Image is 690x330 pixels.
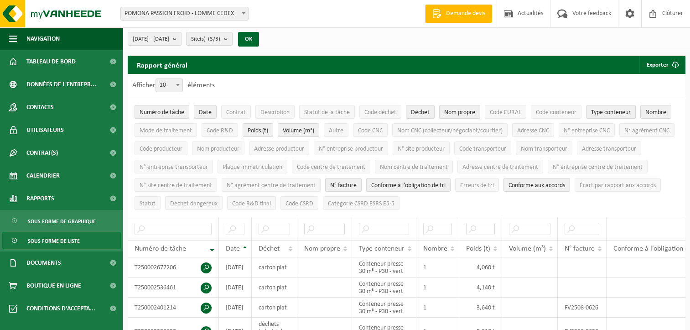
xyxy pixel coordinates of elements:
[531,105,581,119] button: Code conteneurCode conteneur: Activate to sort
[238,32,259,47] button: OK
[358,127,383,134] span: Code CNC
[444,109,475,116] span: Nom propre
[521,146,567,152] span: Nom transporteur
[135,196,161,210] button: StatutStatut: Activate to sort
[219,298,252,318] td: [DATE]
[248,127,268,134] span: Poids (t)
[380,164,448,171] span: Nom centre de traitement
[135,123,197,137] button: Mode de traitementMode de traitement: Activate to sort
[170,200,218,207] span: Déchet dangereux
[297,164,365,171] span: Code centre de traitement
[558,298,607,318] td: FV2508-0626
[135,178,217,192] button: N° site centre de traitementN° site centre de traitement: Activate to sort
[517,127,549,134] span: Adresse CNC
[280,196,318,210] button: Code CSRDCode CSRD: Activate to sort
[328,200,394,207] span: Catégorie CSRD ESRS E5-5
[26,187,54,210] span: Rapports
[208,36,220,42] count: (3/3)
[2,232,121,249] a: Sous forme de liste
[325,178,362,192] button: N° factureN° facture: Activate to sort
[591,109,631,116] span: Type conteneur
[319,146,383,152] span: N° entreprise producteur
[485,105,526,119] button: Code EURALCode EURAL: Activate to sort
[503,178,570,192] button: Conforme aux accords : Activate to sort
[156,79,182,92] span: 10
[459,298,502,318] td: 3,640 t
[133,32,169,46] span: [DATE] - [DATE]
[252,257,297,278] td: carton plat
[359,105,401,119] button: Code déchetCode déchet: Activate to sort
[536,109,576,116] span: Code conteneur
[165,196,223,210] button: Déchet dangereux : Activate to sort
[624,127,669,134] span: N° agrément CNC
[140,127,192,134] span: Mode de traitement
[219,278,252,298] td: [DATE]
[329,127,343,134] span: Autre
[466,245,490,252] span: Poids (t)
[252,278,297,298] td: carton plat
[226,245,240,252] span: Date
[156,79,183,92] span: 10
[135,105,189,119] button: Numéro de tâcheNuméro de tâche: Activate to remove sorting
[366,178,451,192] button: Conforme à l’obligation de tri : Activate to sort
[26,274,81,297] span: Boutique en ligne
[135,141,187,155] button: Code producteurCode producteur: Activate to sort
[548,160,648,173] button: N° entreprise centre de traitementN° entreprise centre de traitement: Activate to sort
[512,123,554,137] button: Adresse CNCAdresse CNC: Activate to sort
[459,257,502,278] td: 4,060 t
[194,105,217,119] button: DateDate: Activate to sort
[128,298,219,318] td: T250002401214
[278,123,319,137] button: Volume (m³)Volume (m³): Activate to sort
[299,105,355,119] button: Statut de la tâcheStatut de la tâche: Activate to sort
[135,245,186,252] span: Numéro de tâche
[392,123,508,137] button: Nom CNC (collecteur/négociant/courtier)Nom CNC (collecteur/négociant/courtier): Activate to sort
[26,297,95,320] span: Conditions d'accepta...
[283,127,314,134] span: Volume (m³)
[398,146,445,152] span: N° site producteur
[128,32,182,46] button: [DATE] - [DATE]
[314,141,388,155] button: N° entreprise producteurN° entreprise producteur: Activate to sort
[221,105,251,119] button: ContratContrat: Activate to sort
[411,109,430,116] span: Déchet
[186,32,233,46] button: Site(s)(3/3)
[645,109,666,116] span: Nombre
[444,9,488,18] span: Demande devis
[397,127,503,134] span: Nom CNC (collecteur/négociant/courtier)
[304,109,350,116] span: Statut de la tâche
[292,160,370,173] button: Code centre de traitementCode centre de traitement: Activate to sort
[406,105,435,119] button: DéchetDéchet: Activate to sort
[128,56,197,74] h2: Rapport général
[202,123,238,137] button: Code R&DCode R&amp;D: Activate to sort
[416,257,459,278] td: 1
[639,56,685,74] button: Exporter
[26,50,76,73] span: Tableau de bord
[128,278,219,298] td: T250002536461
[364,109,396,116] span: Code déchet
[135,160,213,173] button: N° entreprise transporteurN° entreprise transporteur: Activate to sort
[460,182,494,189] span: Erreurs de tri
[140,109,184,116] span: Numéro de tâche
[330,182,357,189] span: N° facture
[252,298,297,318] td: carton plat
[255,105,295,119] button: DescriptionDescription: Activate to sort
[2,212,121,230] a: Sous forme de graphique
[26,27,60,50] span: Navigation
[26,164,60,187] span: Calendrier
[285,200,313,207] span: Code CSRD
[352,257,416,278] td: Conteneur presse 30 m³ - P30 - vert
[508,182,565,189] span: Conforme aux accords
[128,257,219,278] td: T250002677206
[223,164,282,171] span: Plaque immatriculation
[121,7,248,20] span: POMONA PASSION FROID - LOMME CEDEX
[232,200,271,207] span: Code R&D final
[140,182,212,189] span: N° site centre de traitement
[28,213,96,230] span: Sous forme de graphique
[425,5,492,23] a: Demande devis
[323,196,399,210] button: Catégorie CSRD ESRS E5-5Catégorie CSRD ESRS E5-5: Activate to sort
[199,109,212,116] span: Date
[140,164,208,171] span: N° entreprise transporteur
[490,109,521,116] span: Code EURAL
[586,105,636,119] button: Type conteneurType conteneur: Activate to sort
[243,123,273,137] button: Poids (t)Poids (t): Activate to sort
[218,160,287,173] button: Plaque immatriculationPlaque immatriculation: Activate to sort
